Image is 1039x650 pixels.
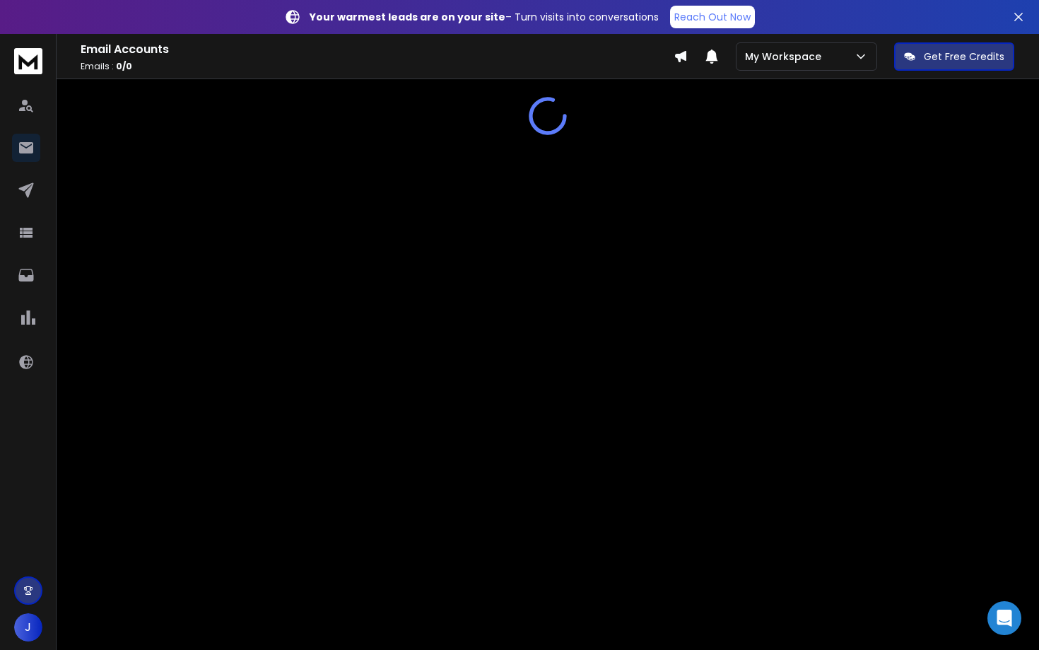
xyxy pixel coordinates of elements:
[924,50,1004,64] p: Get Free Credits
[745,50,827,64] p: My Workspace
[14,613,42,642] button: J
[81,61,674,72] p: Emails :
[670,6,755,28] a: Reach Out Now
[81,41,674,58] h1: Email Accounts
[310,10,659,24] p: – Turn visits into conversations
[14,48,42,74] img: logo
[987,601,1021,635] div: Open Intercom Messenger
[310,10,505,24] strong: Your warmest leads are on your site
[894,42,1014,71] button: Get Free Credits
[116,60,132,72] span: 0 / 0
[674,10,751,24] p: Reach Out Now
